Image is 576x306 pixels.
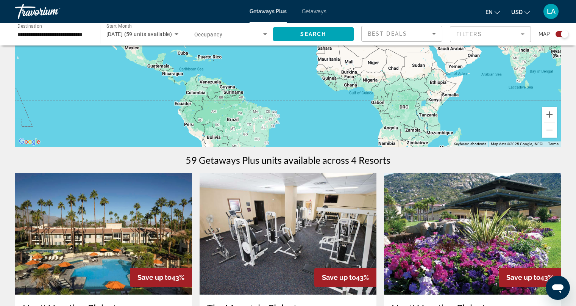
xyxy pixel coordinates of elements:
[300,31,326,37] span: Search
[541,3,561,19] button: User Menu
[106,24,132,29] span: Start Month
[454,141,486,147] button: Keyboard shortcuts
[368,31,407,37] span: Best Deals
[130,268,192,287] div: 43%
[506,273,540,281] span: Save up to
[273,27,354,41] button: Search
[17,23,42,28] span: Destination
[137,273,172,281] span: Save up to
[548,142,559,146] a: Terms (opens in new tab)
[542,107,557,122] button: Zoom in
[511,9,523,15] span: USD
[539,29,550,39] span: Map
[250,8,287,14] a: Getaways Plus
[15,173,192,295] img: ii_deo1.jpg
[17,137,42,147] img: Google
[200,173,376,295] img: ii_mck3.jpg
[450,26,531,42] button: Filter
[546,276,570,300] iframe: Button to launch messaging window
[485,9,493,15] span: en
[302,8,326,14] a: Getaways
[322,273,356,281] span: Save up to
[384,173,561,295] img: ii_vlw1.jpg
[511,6,530,17] button: Change currency
[194,31,222,38] span: Occupancy
[499,268,561,287] div: 43%
[368,29,436,38] mat-select: Sort by
[542,122,557,138] button: Zoom out
[17,137,42,147] a: Open this area in Google Maps (opens a new window)
[186,154,390,166] h1: 59 Getaways Plus units available across 4 Resorts
[106,31,172,37] span: [DATE] (59 units available)
[491,142,543,146] span: Map data ©2025 Google, INEGI
[15,2,91,21] a: Travorium
[314,268,376,287] div: 43%
[547,8,556,15] span: LA
[485,6,500,17] button: Change language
